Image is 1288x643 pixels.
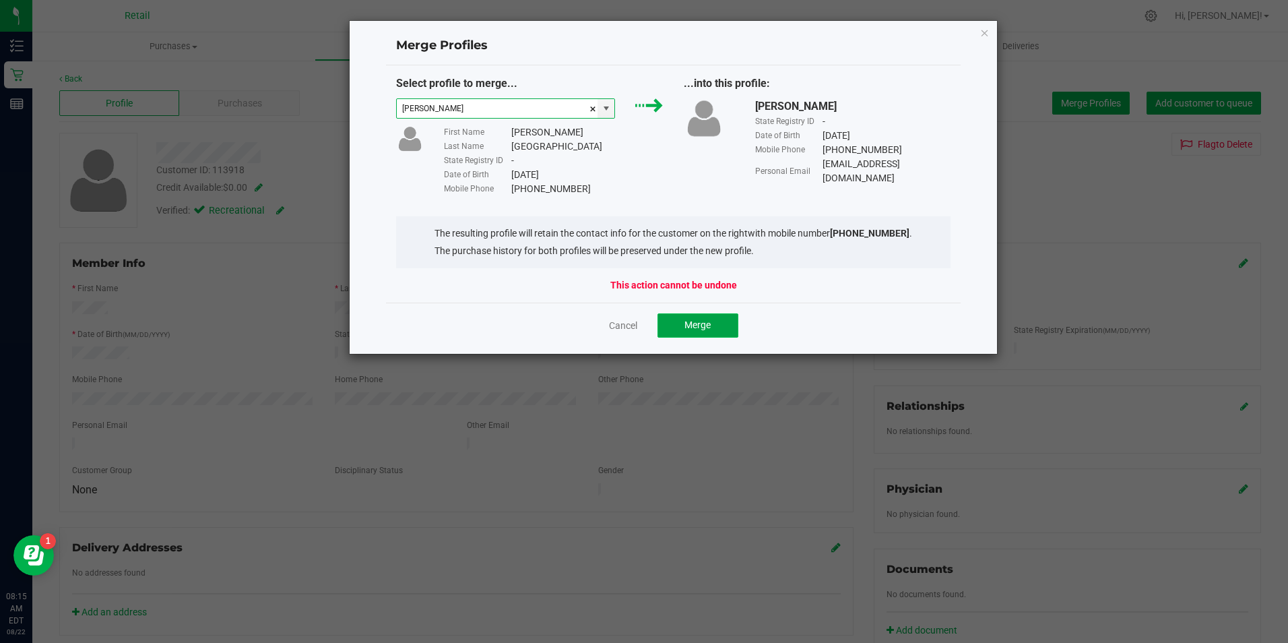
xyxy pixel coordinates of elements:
span: ...into this profile: [684,77,770,90]
span: Select profile to merge... [396,77,517,90]
input: Type customer name to search [397,99,598,118]
div: State Registry ID [444,154,511,166]
img: user-icon.png [396,125,424,153]
span: clear [589,99,597,119]
div: - [511,154,514,168]
a: Cancel [609,319,637,332]
div: Personal Email [755,165,823,177]
img: user-icon.png [684,98,724,138]
strong: [PHONE_NUMBER] [830,228,909,239]
div: State Registry ID [755,115,823,127]
div: [DATE] [511,168,539,182]
div: [PERSON_NAME] [511,125,583,140]
div: [PERSON_NAME] [755,98,837,115]
div: Date of Birth [444,169,511,181]
span: with mobile number . [748,228,912,239]
div: [PHONE_NUMBER] [823,143,902,157]
strong: This action cannot be undone [610,278,737,293]
div: - [823,115,825,129]
h4: Merge Profiles [396,37,951,55]
div: Last Name [444,140,511,152]
div: [PHONE_NUMBER] [511,182,591,196]
div: Mobile Phone [444,183,511,195]
span: Merge [684,319,711,330]
div: [GEOGRAPHIC_DATA] [511,140,602,154]
div: Mobile Phone [755,144,823,156]
div: [EMAIL_ADDRESS][DOMAIN_NAME] [823,157,951,185]
div: First Name [444,126,511,138]
img: green_arrow.svg [635,98,663,113]
iframe: Resource center [13,535,54,576]
li: The resulting profile will retain the contact info for the customer on the right [434,226,912,241]
li: The purchase history for both profiles will be preserved under the new profile. [434,244,912,258]
button: Merge [657,313,738,338]
button: Close [980,24,990,40]
div: [DATE] [823,129,850,143]
iframe: Resource center unread badge [40,533,56,549]
div: Date of Birth [755,129,823,142]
